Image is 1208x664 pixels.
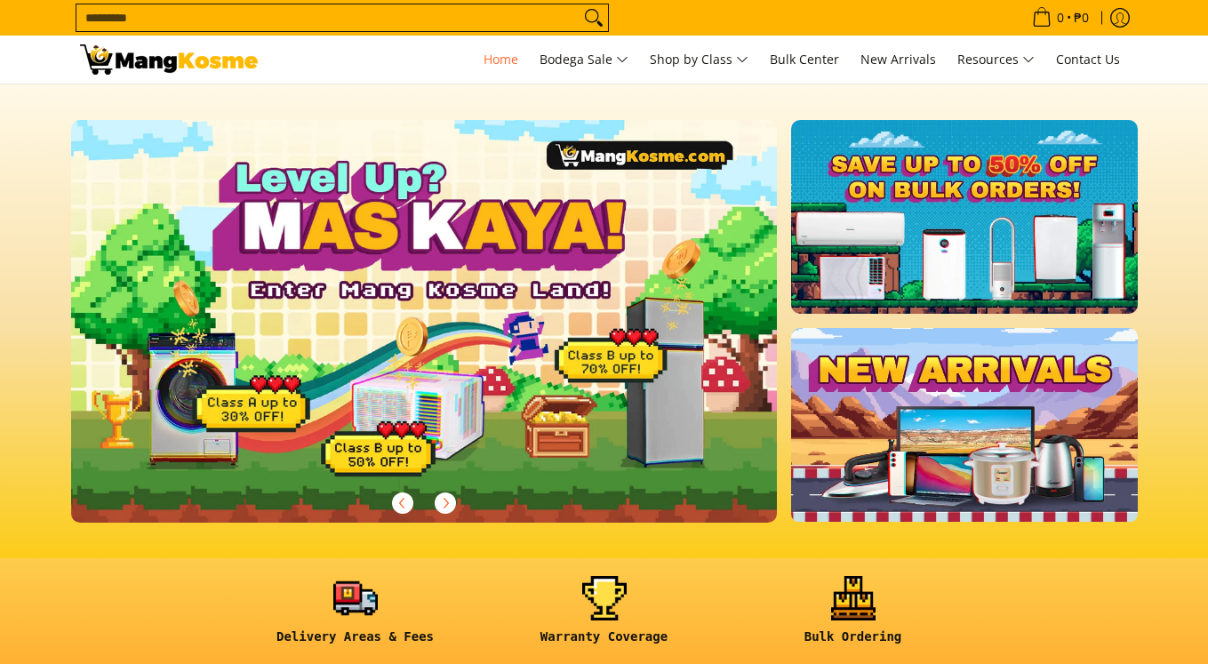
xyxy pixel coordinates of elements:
span: New Arrivals [860,51,936,68]
a: Bodega Sale [531,36,637,84]
a: <h6><strong>Bulk Ordering</strong></h6> [738,576,969,659]
a: Home [475,36,527,84]
img: Mang Kosme: Your Home Appliances Warehouse Sale Partner! [80,44,258,75]
span: 0 [1054,12,1067,24]
span: • [1027,8,1094,28]
img: Gaming desktop banner [71,120,778,523]
span: Bodega Sale [540,49,628,71]
span: ₱0 [1071,12,1092,24]
nav: Main Menu [276,36,1129,84]
a: Resources [948,36,1044,84]
a: Bulk Center [761,36,848,84]
a: <h6><strong>Delivery Areas & Fees</strong></h6> [240,576,471,659]
button: Search [580,4,608,31]
span: Contact Us [1056,51,1120,68]
a: <h6><strong>Warranty Coverage</strong></h6> [489,576,720,659]
button: Next [426,484,465,523]
a: Shop by Class [641,36,757,84]
a: Contact Us [1047,36,1129,84]
span: Bulk Center [770,51,839,68]
span: Resources [957,49,1035,71]
span: Shop by Class [650,49,748,71]
a: New Arrivals [852,36,945,84]
span: Home [484,51,518,68]
button: Previous [383,484,422,523]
